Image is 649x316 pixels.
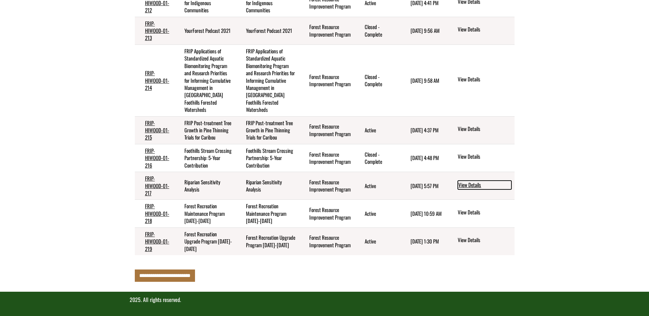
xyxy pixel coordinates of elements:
td: action menu [446,116,514,144]
td: Forest Recreation Maintenance Program 2021-2025 [236,200,299,227]
td: FRIP-HIWOOD-01-214 [135,44,174,116]
td: YourForest Podcast 2021 [236,17,299,44]
td: action menu [446,17,514,44]
td: FRIP-HIWOOD-01-213 [135,17,174,44]
td: 7/14/2025 4:48 PM [400,144,446,172]
td: 9/10/2025 5:57 PM [400,172,446,200]
a: View details [458,26,511,34]
td: Foothills Stream Crossing Partnership: 5-Year Contribution [174,144,236,172]
td: Riparian Sensitivity Analysis [174,172,236,200]
td: Forest Resource Improvement Program [299,200,354,227]
td: Riparian Sensitivity Analysis [236,172,299,200]
td: Foothills Stream Crossing Partnership: 5-Year Contribution [236,144,299,172]
a: View details [458,236,511,245]
td: Closed - Complete [354,144,400,172]
a: FRIP-HIWOOD-01-215 [145,119,169,141]
td: 5/14/2025 9:56 AM [400,17,446,44]
a: View details [458,181,511,189]
td: action menu [446,172,514,200]
span: . All rights reserved. [141,295,181,304]
time: [DATE] 5:57 PM [411,182,439,189]
td: Forest Resource Improvement Program [299,227,354,255]
td: FRIP Applications of Standardized Aquatic Biomonitoring Program and Research Priorities for Infor... [236,44,299,116]
a: FRIP-HIWOOD-01-213 [145,19,169,42]
p: 2025 [130,296,520,304]
td: FRIP-HIWOOD-01-219 [135,227,174,255]
td: FRIP Post-treatment Tree Growth in Pine Thinning Trials for Caribou [174,116,236,144]
td: Active [354,200,400,227]
td: Active [354,172,400,200]
time: [DATE] 10:59 AM [411,210,442,217]
td: Active [354,116,400,144]
a: FRIP-HIWOOD-01-216 [145,147,169,169]
time: [DATE] 9:56 AM [411,27,440,34]
td: FRIP-HIWOOD-01-218 [135,200,174,227]
td: Forest Resource Improvement Program [299,116,354,144]
time: [DATE] 9:58 AM [411,77,439,84]
td: 5/14/2025 9:58 AM [400,44,446,116]
td: YourForest Podcast 2021 [174,17,236,44]
a: FRIP-HIWOOD-01-218 [145,202,169,224]
a: View details [458,209,511,217]
td: 6/6/2025 4:37 PM [400,116,446,144]
td: FRIP Applications of Standardized Aquatic Biomonitoring Program and Research Priorities for Infor... [174,44,236,116]
td: Forest Resource Improvement Program [299,144,354,172]
td: Forest Resource Improvement Program [299,17,354,44]
td: action menu [446,227,514,255]
td: FRIP-HIWOOD-01-215 [135,116,174,144]
td: Forest Recreation Maintenance Program 2021-2025 [174,200,236,227]
td: 9/15/2025 10:59 AM [400,200,446,227]
a: FRIP-HIWOOD-01-214 [145,69,169,91]
td: Closed - Complete [354,17,400,44]
td: Forest Recreation Upgrade Program 2021-2025 [174,227,236,255]
time: [DATE] 4:48 PM [411,154,439,161]
a: View details [458,125,511,133]
td: Forest Recreation Upgrade Program 2021-2025 [236,227,299,255]
td: Active [354,227,400,255]
td: Forest Resource Improvement Program [299,172,354,200]
td: action menu [446,144,514,172]
td: action menu [446,44,514,116]
td: Forest Resource Improvement Program [299,44,354,116]
td: FRIP Post-treatment Tree Growth in Pine Thinning Trials for Caribou [236,116,299,144]
td: Closed - Complete [354,44,400,116]
time: [DATE] 1:30 PM [411,237,439,245]
a: View details [458,76,511,84]
time: [DATE] 4:37 PM [411,126,439,134]
a: FRIP-HIWOOD-01-217 [145,174,169,197]
td: FRIP-HIWOOD-01-216 [135,144,174,172]
a: View details [458,153,511,161]
td: 8/26/2025 1:30 PM [400,227,446,255]
td: action menu [446,200,514,227]
td: FRIP-HIWOOD-01-217 [135,172,174,200]
a: FRIP-HIWOOD-01-219 [145,230,169,252]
